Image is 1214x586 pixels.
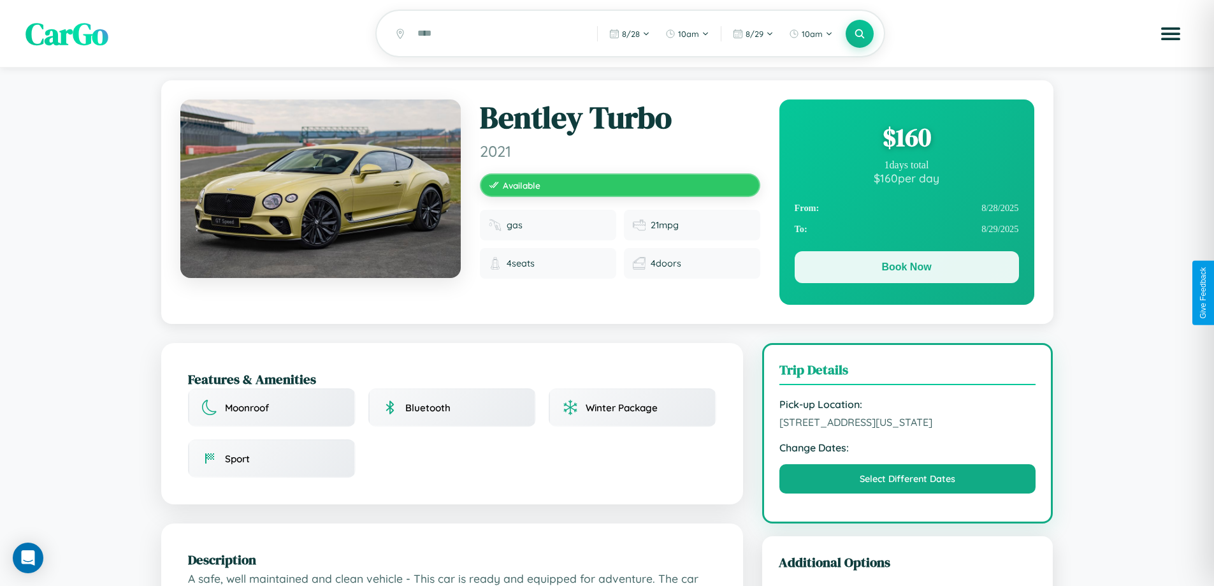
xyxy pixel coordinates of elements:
strong: To: [795,224,807,235]
button: 10am [783,24,839,44]
img: Fuel efficiency [633,219,646,231]
span: gas [507,219,523,231]
img: Fuel type [489,219,502,231]
div: Give Feedback [1199,267,1208,319]
div: $ 160 [795,120,1019,154]
span: 10am [802,29,823,39]
span: 4 seats [507,258,535,269]
span: [STREET_ADDRESS][US_STATE] [779,416,1036,429]
button: 8/28 [603,24,656,44]
div: $ 160 per day [795,171,1019,185]
div: 8 / 28 / 2025 [795,198,1019,219]
strong: Pick-up Location: [779,398,1036,411]
span: 4 doors [651,258,681,269]
span: CarGo [25,13,108,55]
strong: From: [795,203,820,214]
strong: Change Dates: [779,441,1036,454]
span: 8 / 28 [622,29,640,39]
span: 2021 [480,142,760,161]
span: 10am [678,29,699,39]
button: Select Different Dates [779,464,1036,494]
img: Doors [633,257,646,270]
div: Open Intercom Messenger [13,543,43,573]
span: Winter Package [586,402,658,414]
span: Moonroof [225,402,269,414]
h2: Description [188,550,716,569]
div: 1 days total [795,159,1019,171]
span: Bluetooth [405,402,451,414]
h3: Trip Details [779,360,1036,385]
span: 21 mpg [651,219,679,231]
h2: Features & Amenities [188,370,716,388]
button: 8/29 [726,24,780,44]
span: 8 / 29 [746,29,763,39]
button: 10am [659,24,716,44]
span: Sport [225,453,250,465]
span: Available [503,180,540,191]
h3: Additional Options [779,553,1037,571]
img: Seats [489,257,502,270]
button: Book Now [795,251,1019,283]
button: Open menu [1153,16,1189,52]
h1: Bentley Turbo [480,99,760,136]
img: Bentley Turbo 2021 [180,99,461,278]
div: 8 / 29 / 2025 [795,219,1019,240]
